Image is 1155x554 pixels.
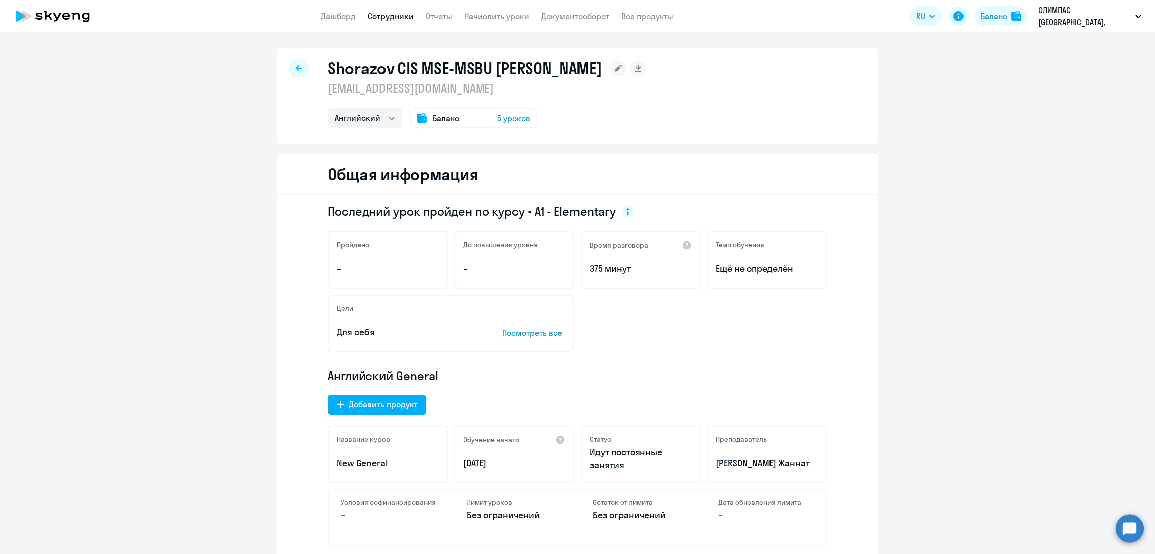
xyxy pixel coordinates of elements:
h5: Статус [590,435,611,444]
h5: Обучение начато [463,435,519,444]
p: [EMAIL_ADDRESS][DOMAIN_NAME] [328,80,646,96]
a: Отчеты [426,11,452,21]
p: Без ограничений [467,509,562,522]
div: Добавить продукт [349,398,417,410]
a: Все продукты [621,11,673,21]
p: New General [337,457,439,470]
span: Английский General [328,368,438,384]
span: 5 уроков [497,112,530,124]
h5: Название курса [337,435,390,444]
h5: Пройдено [337,240,369,249]
h5: Преподаватель [716,435,767,444]
button: ОЛИМПАС [GEOGRAPHIC_DATA], [GEOGRAPHIC_DATA], Контракт [GEOGRAPHIC_DATA] [1033,4,1146,28]
span: Баланс [433,112,459,124]
button: Добавить продукт [328,395,426,415]
span: Ещё не определён [716,262,818,275]
h5: Время разговора [590,241,648,250]
p: – [341,509,437,522]
p: 375 минут [590,262,692,275]
p: Без ограничений [593,509,688,522]
p: [DATE] [463,457,565,470]
div: Баланс [981,10,1007,22]
h1: Shorazov CIS MSE-MSBU [PERSON_NAME] [328,58,602,78]
p: – [463,262,565,275]
h4: Дата обновления лимита [718,498,814,507]
a: Сотрудники [368,11,414,21]
p: ОЛИМПАС [GEOGRAPHIC_DATA], [GEOGRAPHIC_DATA], Контракт [GEOGRAPHIC_DATA] [1038,4,1131,28]
button: RU [909,6,942,26]
a: Дашборд [321,11,356,21]
p: Посмотреть все [502,327,565,339]
h5: Темп обучения [716,240,764,249]
h4: Условия софинансирования [341,498,437,507]
p: [PERSON_NAME] Жаннат [716,457,818,470]
button: Балансbalance [975,6,1027,26]
span: Последний урок пройден по курсу • A1 - Elementary [328,203,616,219]
a: Начислить уроки [464,11,529,21]
p: – [718,509,814,522]
img: balance [1011,11,1021,21]
h5: До повышения уровня [463,240,538,249]
h5: Цели [337,304,353,313]
h2: Общая информация [328,164,478,184]
p: Для себя [337,326,471,339]
h4: Остаток от лимита [593,498,688,507]
p: – [337,262,439,275]
h4: Лимит уроков [467,498,562,507]
p: Идут постоянные занятия [590,446,692,472]
a: Документооборот [541,11,609,21]
span: RU [916,10,925,22]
